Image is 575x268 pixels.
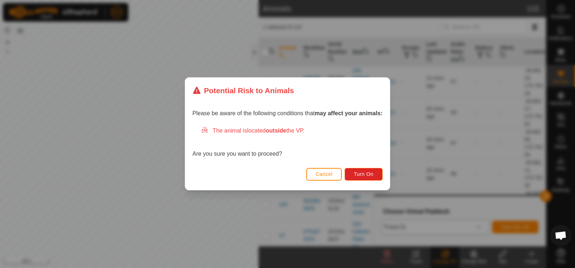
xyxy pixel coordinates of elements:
[192,111,383,117] span: Please be aware of the following conditions that
[316,172,333,177] span: Cancel
[315,111,383,117] strong: may affect your animals:
[201,127,383,135] div: The animal is
[306,168,342,181] button: Cancel
[550,225,572,246] div: Open chat
[192,85,294,96] div: Potential Risk to Animals
[192,127,383,159] div: Are you sure you want to proceed?
[354,172,374,177] span: Turn On
[266,128,286,134] strong: outside
[345,168,383,181] button: Turn On
[247,128,304,134] span: located the VP.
